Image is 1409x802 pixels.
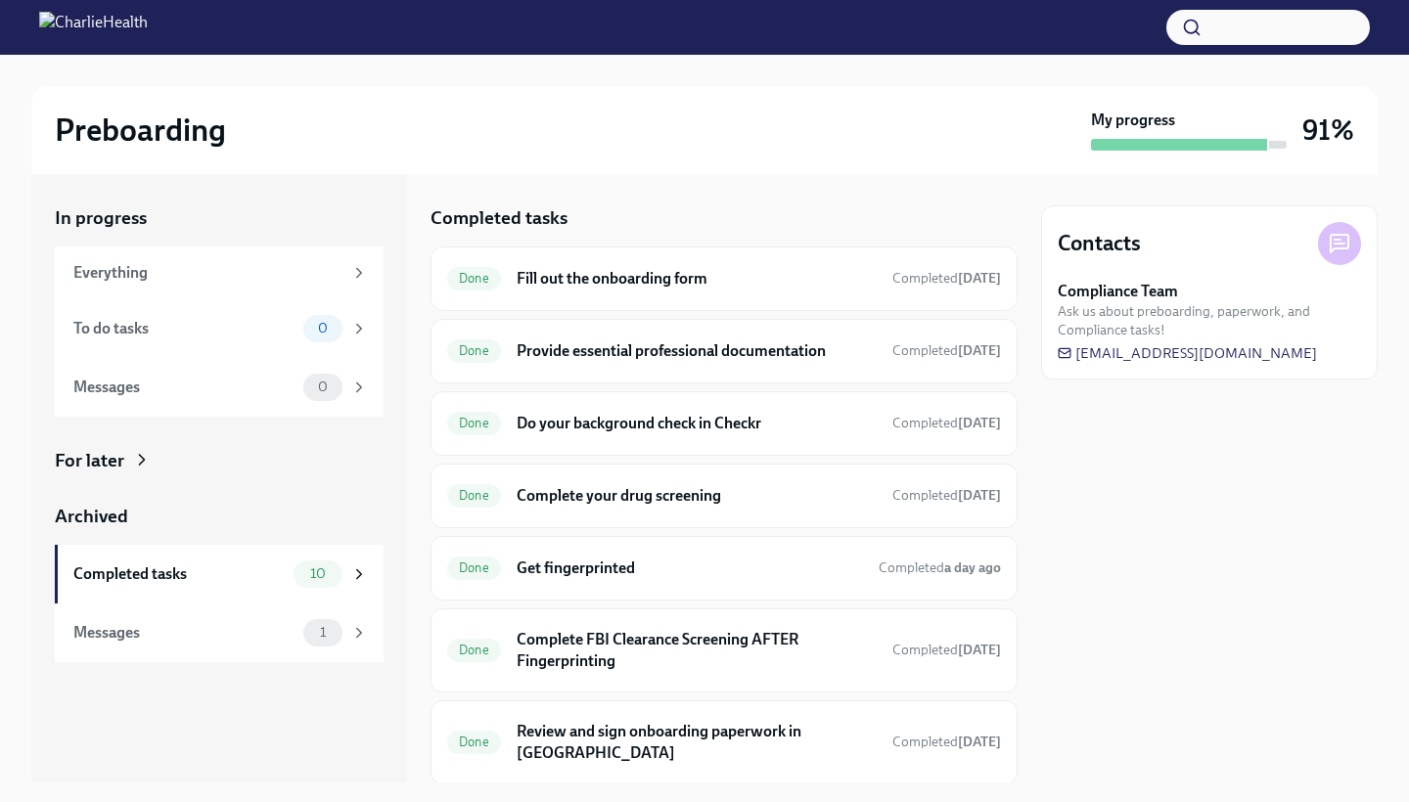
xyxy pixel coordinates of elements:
strong: [DATE] [958,342,1001,359]
span: Completed [892,270,1001,287]
span: September 29th, 2025 11:08 [892,641,1001,659]
div: For later [55,448,124,473]
span: Done [447,643,501,657]
a: For later [55,448,384,473]
span: Ask us about preboarding, paperwork, and Compliance tasks! [1058,302,1361,339]
a: DoneComplete your drug screeningCompleted[DATE] [447,480,1001,512]
span: Done [447,560,501,575]
span: Done [447,735,501,749]
a: Messages1 [55,603,384,662]
h6: Get fingerprinted [517,557,863,579]
span: Done [447,271,501,286]
span: Completed [892,342,1001,359]
span: September 26th, 2025 18:31 [892,269,1001,288]
strong: [DATE] [958,734,1001,750]
a: DoneReview and sign onboarding paperwork in [GEOGRAPHIC_DATA]Completed[DATE] [447,717,1001,768]
span: 1 [308,625,338,640]
span: Completed [879,559,1001,576]
span: Completed [892,734,1001,750]
a: Archived [55,504,384,529]
strong: [DATE] [958,487,1001,504]
span: Completed [892,642,1001,658]
a: DoneDo your background check in CheckrCompleted[DATE] [447,408,1001,439]
strong: Compliance Team [1058,281,1178,302]
a: Everything [55,246,384,299]
h6: Fill out the onboarding form [517,268,877,290]
img: CharlieHealth [39,12,148,43]
span: Completed [892,415,1001,431]
h6: Complete your drug screening [517,485,877,507]
h2: Preboarding [55,111,226,150]
span: Done [447,343,501,358]
span: Done [447,416,501,430]
a: [EMAIL_ADDRESS][DOMAIN_NAME] [1058,343,1317,363]
strong: [DATE] [958,270,1001,287]
strong: [DATE] [958,415,1001,431]
h4: Contacts [1058,229,1141,258]
span: Done [447,488,501,503]
span: September 26th, 2025 18:56 [892,414,1001,432]
strong: [DATE] [958,642,1001,658]
a: To do tasks0 [55,299,384,358]
h6: Review and sign onboarding paperwork in [GEOGRAPHIC_DATA] [517,721,877,764]
a: Completed tasks10 [55,545,384,603]
a: In progress [55,205,384,231]
div: Messages [73,377,295,398]
h6: Complete FBI Clearance Screening AFTER Fingerprinting [517,629,877,672]
span: 0 [306,379,340,394]
h3: 91% [1302,112,1354,148]
div: Everything [73,262,342,284]
strong: My progress [1091,110,1175,131]
a: DoneFill out the onboarding formCompleted[DATE] [447,263,1001,294]
div: Messages [73,622,295,644]
a: DoneGet fingerprintedCompleteda day ago [447,553,1001,584]
span: 0 [306,321,340,335]
h6: Do your background check in Checkr [517,413,877,434]
div: Completed tasks [73,563,286,585]
h6: Provide essential professional documentation [517,340,877,362]
div: To do tasks [73,318,295,339]
span: Completed [892,487,1001,504]
span: 10 [298,566,338,581]
strong: a day ago [944,559,1001,576]
h5: Completed tasks [431,205,568,231]
a: Messages0 [55,358,384,417]
span: September 26th, 2025 19:41 [892,733,1001,751]
span: September 26th, 2025 18:55 [892,341,1001,360]
span: September 27th, 2025 16:26 [879,558,1001,577]
a: DoneProvide essential professional documentationCompleted[DATE] [447,335,1001,367]
a: DoneComplete FBI Clearance Screening AFTER FingerprintingCompleted[DATE] [447,625,1001,676]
